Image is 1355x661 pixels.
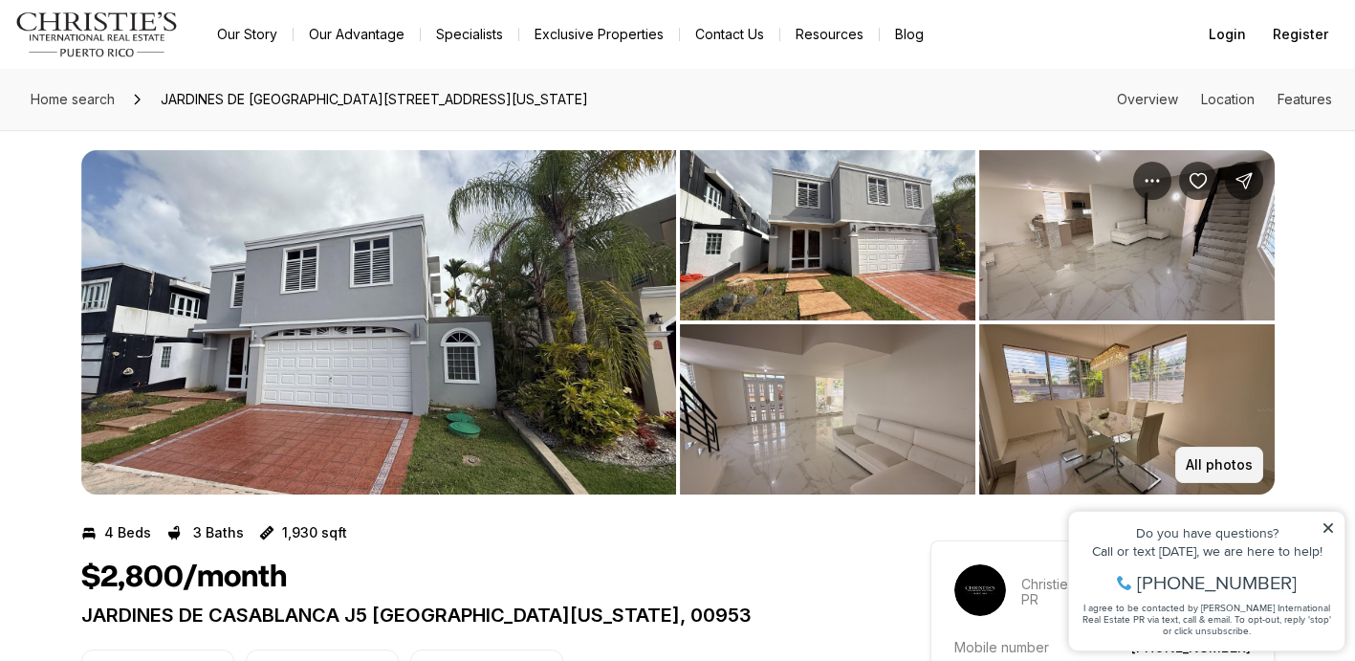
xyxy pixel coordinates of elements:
p: Mobile number [954,639,1049,655]
button: Register [1261,15,1340,54]
span: Home search [31,91,115,107]
a: Specialists [421,21,518,48]
img: logo [15,11,179,57]
div: Listing Photos [81,150,1275,495]
a: Exclusive Properties [519,21,679,48]
a: Our Story [202,21,293,48]
a: Our Advantage [294,21,420,48]
button: 3 Baths [166,518,244,548]
p: Christie's International Real Estate PR [1021,577,1251,607]
li: 1 of 8 [81,150,676,495]
a: Home search [23,84,122,115]
span: [PHONE_NUMBER] [78,90,238,109]
span: Register [1273,27,1328,42]
button: View image gallery [680,150,975,320]
button: Property options [1133,162,1171,200]
button: Save Property: JARDINES DE CASABLANCA J5 CALLE CALIFORNIA [1179,162,1217,200]
button: All photos [1175,447,1263,483]
span: Login [1209,27,1246,42]
a: Skip to: Overview [1117,91,1178,107]
a: Skip to: Features [1278,91,1332,107]
div: Do you have questions? [20,43,276,56]
button: View image gallery [979,324,1275,495]
button: Contact Us [680,21,779,48]
a: Resources [780,21,879,48]
a: Blog [880,21,939,48]
span: I agree to be contacted by [PERSON_NAME] International Real Estate PR via text, call & email. To ... [24,118,273,154]
nav: Page section menu [1117,92,1332,107]
button: View image gallery [979,150,1275,320]
p: 4 Beds [104,525,151,540]
p: All photos [1186,457,1253,473]
p: 1,930 sqft [282,525,347,540]
button: View image gallery [81,150,676,495]
button: Login [1197,15,1257,54]
p: 3 Baths [193,525,244,540]
button: View image gallery [680,324,975,495]
span: JARDINES DE [GEOGRAPHIC_DATA][STREET_ADDRESS][US_STATE] [153,84,596,115]
li: 2 of 8 [680,150,1275,495]
a: Skip to: Location [1201,91,1255,107]
button: Share Property: JARDINES DE CASABLANCA J5 CALLE CALIFORNIA [1225,162,1263,200]
h1: $2,800/month [81,560,287,596]
p: JARDINES DE CASABLANCA J5 [GEOGRAPHIC_DATA][US_STATE], 00953 [81,604,862,627]
div: Call or text [DATE], we are here to help! [20,61,276,75]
